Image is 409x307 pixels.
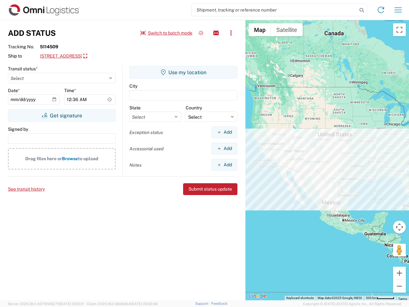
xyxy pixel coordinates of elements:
[366,296,377,300] span: 500 km
[212,126,237,138] button: Add
[303,301,401,307] span: Copyright © [DATE]-[DATE] Agistix Inc., All Rights Reserved
[393,221,406,233] button: Map camera controls
[40,51,87,62] a: [STREET_ADDRESS]
[129,66,237,79] button: Use my location
[8,126,28,132] label: Signed by
[129,83,137,89] label: City
[318,296,362,300] span: Map data ©2025 Google, INEGI
[249,23,271,36] button: Show street map
[393,267,406,279] button: Zoom in
[8,44,40,50] span: Tracking No.
[364,296,396,300] button: Map Scale: 500 km per 51 pixels
[129,162,142,168] label: Notes
[8,88,20,93] label: Date
[192,4,357,16] input: Shipment, tracking or reference number
[398,297,407,301] a: Terms
[8,53,40,59] span: Ship to
[183,183,237,195] button: Submit status update
[271,23,303,36] button: Show satellite imagery
[211,302,228,305] a: Feedback
[64,88,76,93] label: Time
[8,109,116,122] button: Get signature
[129,105,141,111] label: State
[186,105,202,111] label: Country
[62,156,78,161] span: Browse
[247,292,268,300] a: Open this area in Google Maps (opens a new window)
[60,302,84,306] span: [DATE] 09:51:11
[286,296,314,300] button: Keyboard shortcuts
[8,302,84,306] span: Server: 2025.18.0-dd719145275
[195,302,211,305] a: Support
[8,28,56,38] h3: Add Status
[212,143,237,154] button: Add
[393,23,406,36] button: Toggle fullscreen view
[8,184,45,194] button: See transit history
[247,292,268,300] img: Google
[87,302,158,306] span: Client: 2025.18.0-9839db4
[131,302,158,306] span: [DATE] 09:32:48
[393,280,406,293] button: Zoom out
[8,66,38,72] label: Transit status
[393,244,406,256] button: Drag Pegman onto the map to open Street View
[25,156,62,161] span: Drag files here or
[212,159,237,171] button: Add
[129,146,164,152] label: Accessorial used
[78,156,98,161] span: to upload
[140,28,192,38] button: Switch to batch mode
[40,44,58,50] strong: 5114509
[129,130,163,135] label: Exception status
